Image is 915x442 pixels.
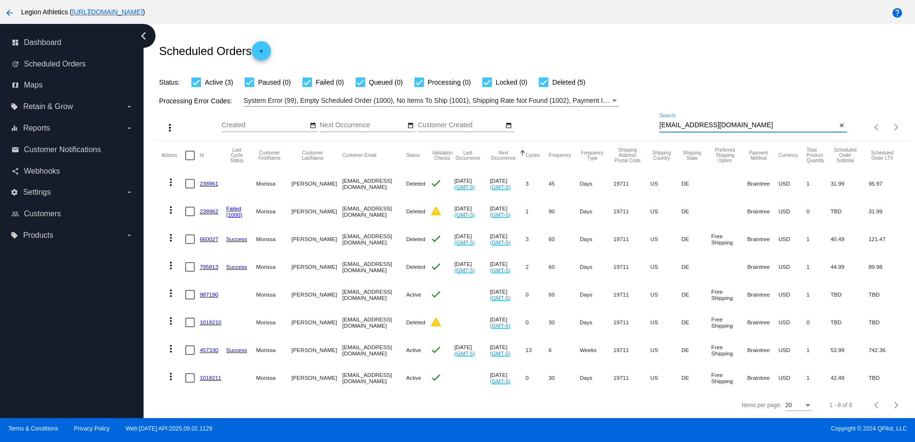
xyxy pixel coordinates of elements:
[785,402,812,409] mat-select: Items per page:
[614,170,650,198] mat-cell: 19711
[830,170,869,198] mat-cell: 31.99
[342,253,406,281] mat-cell: [EMAIL_ADDRESS][DOMAIN_NAME]
[226,264,247,270] a: Success
[126,425,212,432] a: Web:[DATE] API:2025.09.02.1129
[830,225,869,253] mat-cell: 40.49
[125,232,133,239] i: arrow_drop_down
[711,336,747,364] mat-cell: Free Shipping
[869,309,905,336] mat-cell: TBD
[430,261,442,272] mat-icon: check
[291,364,342,392] mat-cell: [PERSON_NAME]
[466,425,907,432] span: Copyright © 2024 QPilot, LLC
[525,309,548,336] mat-cell: 0
[892,7,903,19] mat-icon: help
[256,281,291,309] mat-cell: Morissa
[205,77,233,88] span: Active (3)
[830,309,869,336] mat-cell: TBD
[869,281,905,309] mat-cell: TBD
[342,309,406,336] mat-cell: [EMAIL_ADDRESS][DOMAIN_NAME]
[24,167,60,176] span: Webhooks
[779,281,807,309] mat-cell: USD
[681,170,711,198] mat-cell: DE
[525,225,548,253] mat-cell: 3
[779,253,807,281] mat-cell: USD
[165,371,177,382] mat-icon: more_vert
[681,150,703,161] button: Change sorting for ShippingState
[454,239,475,245] a: (GMT-5)
[490,281,526,309] mat-cell: [DATE]
[291,253,342,281] mat-cell: [PERSON_NAME]
[548,364,580,392] mat-cell: 30
[806,309,830,336] mat-cell: 0
[614,198,650,225] mat-cell: 19711
[837,121,847,131] button: Clear
[165,287,177,299] mat-icon: more_vert
[887,396,906,415] button: Next page
[407,122,414,130] mat-icon: date_range
[681,336,711,364] mat-cell: DE
[165,343,177,354] mat-icon: more_vert
[256,198,291,225] mat-cell: Morissa
[829,402,852,409] div: 1 - 8 of 8
[11,56,133,72] a: update Scheduled Orders
[490,225,526,253] mat-cell: [DATE]
[342,336,406,364] mat-cell: [EMAIL_ADDRESS][DOMAIN_NAME]
[548,198,580,225] mat-cell: 90
[779,198,807,225] mat-cell: USD
[748,225,779,253] mat-cell: Braintree
[406,347,422,353] span: Active
[291,336,342,364] mat-cell: [PERSON_NAME]
[525,198,548,225] mat-cell: 1
[11,232,18,239] i: local_offer
[490,364,526,392] mat-cell: [DATE]
[256,309,291,336] mat-cell: Morissa
[406,236,425,242] span: Deleted
[316,77,344,88] span: Failed (0)
[406,291,422,298] span: Active
[430,288,442,300] mat-icon: check
[614,281,650,309] mat-cell: 19711
[406,153,420,158] button: Change sorting for Status
[490,211,511,218] a: (GMT-5)
[806,141,830,170] mat-header-cell: Total Product Quantity
[406,319,425,325] span: Deleted
[548,253,580,281] mat-cell: 60
[711,364,747,392] mat-cell: Free Shipping
[406,375,422,381] span: Active
[454,211,475,218] a: (GMT-5)
[11,77,133,93] a: map Maps
[125,103,133,110] i: arrow_drop_down
[11,35,133,50] a: dashboard Dashboard
[490,378,511,384] a: (GMT-5)
[23,188,51,197] span: Settings
[548,281,580,309] mat-cell: 60
[580,225,614,253] mat-cell: Days
[256,48,267,59] mat-icon: add
[11,60,19,68] i: update
[72,8,143,16] a: [URL][DOMAIN_NAME]
[74,425,110,432] a: Privacy Policy
[869,150,896,161] button: Change sorting for LifetimeValue
[779,309,807,336] mat-cell: USD
[838,122,845,130] mat-icon: close
[226,205,242,211] a: Failed
[711,147,738,163] button: Change sorting for PreferredShippingOption
[24,60,86,68] span: Scheduled Orders
[24,210,61,218] span: Customers
[200,291,218,298] a: 987190
[161,141,185,170] mat-header-cell: Actions
[580,198,614,225] mat-cell: Days
[779,170,807,198] mat-cell: USD
[830,253,869,281] mat-cell: 44.99
[430,205,442,217] mat-icon: warning
[11,142,133,157] a: email Customer Notifications
[200,153,203,158] button: Change sorting for Id
[525,170,548,198] mat-cell: 3
[291,198,342,225] mat-cell: [PERSON_NAME]
[548,309,580,336] mat-cell: 30
[256,170,291,198] mat-cell: Morissa
[430,141,455,170] mat-header-cell: Validation Checks
[869,225,905,253] mat-cell: 121.47
[650,198,681,225] mat-cell: US
[23,231,53,240] span: Products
